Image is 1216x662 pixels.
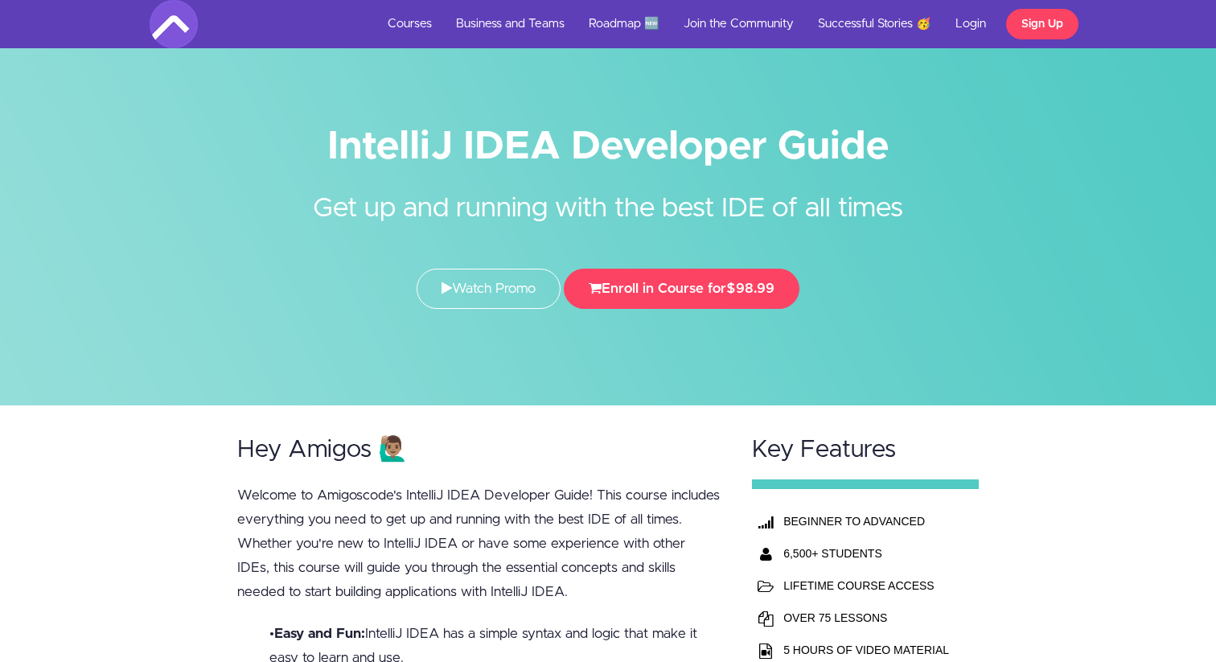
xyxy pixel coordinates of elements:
[726,282,774,295] span: $98.99
[779,505,953,537] th: BEGINNER TO ADVANCED
[779,602,953,634] td: OVER 75 LESSONS
[237,483,721,604] p: Welcome to Amigoscode's IntelliJ IDEA Developer Guide! This course includes everything you need t...
[150,129,1066,165] h1: IntelliJ IDEA Developer Guide
[564,269,799,309] button: Enroll in Course for$98.99
[237,437,721,463] h2: Hey Amigos 🙋🏽‍♂️
[306,165,910,228] h2: Get up and running with the best IDE of all times
[417,269,561,309] a: Watch Promo
[752,437,979,463] h2: Key Features
[779,569,953,602] td: LIFETIME COURSE ACCESS
[274,627,365,640] b: Easy and Fun:
[1006,9,1078,39] a: Sign Up
[779,537,953,569] th: 6,500+ STUDENTS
